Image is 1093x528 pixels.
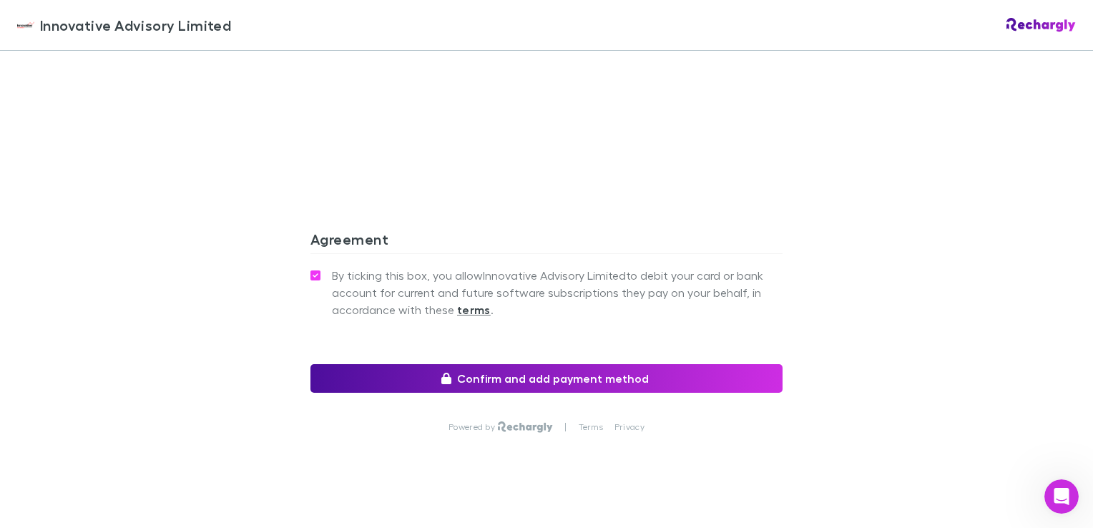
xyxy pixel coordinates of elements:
p: Powered by [449,421,498,433]
a: Terms [579,421,603,433]
iframe: Intercom live chat [1044,479,1079,514]
button: Confirm and add payment method [310,364,783,393]
p: | [564,421,567,433]
a: Privacy [614,421,644,433]
h3: Agreement [310,230,783,253]
strong: terms [457,303,491,317]
img: Innovative Advisory Limited's Logo [17,16,34,34]
img: Rechargly Logo [498,421,553,433]
span: Innovative Advisory Limited [40,14,231,36]
img: Rechargly Logo [1006,18,1076,32]
span: By ticking this box, you allow Innovative Advisory Limited to debit your card or bank account for... [332,267,783,318]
